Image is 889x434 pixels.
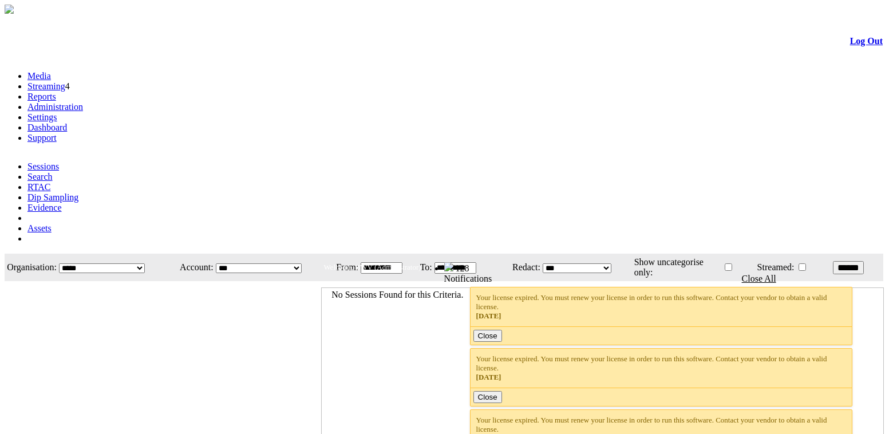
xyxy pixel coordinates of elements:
[456,263,469,273] span: 128
[473,391,502,403] button: Close
[27,81,65,91] a: Streaming
[27,172,53,182] a: Search
[27,112,57,122] a: Settings
[27,192,78,202] a: Dip Sampling
[27,133,57,143] a: Support
[27,71,51,81] a: Media
[476,354,847,382] div: Your license expired. You must renew your license in order to run this software. Contact your ven...
[5,5,14,14] img: arrow-3.png
[65,81,70,91] span: 4
[476,293,847,321] div: Your license expired. You must renew your license in order to run this software. Contact your ven...
[742,274,776,283] a: Close All
[27,223,52,233] a: Assets
[27,182,50,192] a: RTAC
[27,102,83,112] a: Administration
[850,36,883,46] a: Log Out
[476,311,501,320] span: [DATE]
[170,255,214,280] td: Account:
[27,203,62,212] a: Evidence
[27,161,59,171] a: Sessions
[444,262,453,271] img: bell25.png
[6,255,57,280] td: Organisation:
[27,123,67,132] a: Dashboard
[473,330,502,342] button: Close
[323,263,421,271] span: Welcome, BWV (Administrator)
[444,274,860,284] div: Notifications
[27,92,56,101] a: Reports
[476,373,501,381] span: [DATE]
